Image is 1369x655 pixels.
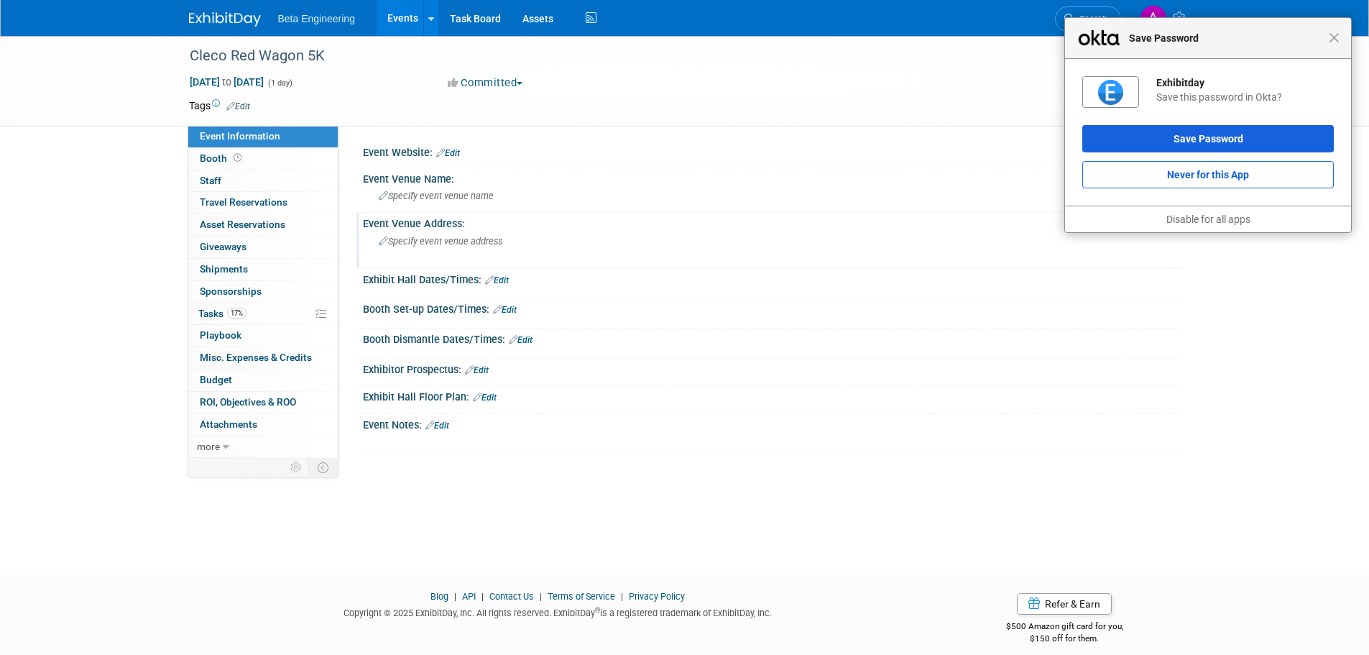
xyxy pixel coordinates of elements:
div: Exhibitor Prospectus: [363,359,1181,377]
a: Edit [436,148,460,158]
a: Playbook [188,325,338,347]
a: Sponsorships [188,281,338,303]
div: Event Notes: [363,414,1181,433]
div: Copyright © 2025 ExhibitDay, Inc. All rights reserved. ExhibitDay is a registered trademark of Ex... [189,603,928,620]
a: Tasks17% [188,303,338,325]
img: vQzpmwAAAAZJREFUAwC4nka5jbd7SgAAAABJRU5ErkJggg== [1098,80,1123,105]
a: Booth [188,148,338,170]
a: Event Information [188,126,338,147]
a: API [462,591,476,602]
span: Attachments [200,418,257,430]
div: Save this password in Okta? [1156,91,1334,104]
div: Booth Dismantle Dates/Times: [363,329,1181,347]
a: Disable for all apps [1166,214,1250,225]
div: Event Website: [363,142,1181,160]
span: (1 day) [267,78,292,88]
span: 17% [227,308,246,319]
span: Giveaways [200,241,246,252]
span: Misc. Expenses & Credits [200,352,312,363]
span: | [617,591,627,602]
a: Shipments [188,259,338,280]
a: Edit [473,393,497,403]
sup: ® [595,606,600,614]
a: Asset Reservations [188,214,338,236]
span: Budget [200,374,232,385]
span: Beta Engineering [278,13,355,24]
span: Specify event venue name [379,191,494,201]
span: Close [1329,32,1340,43]
div: Event Format [1036,75,1184,96]
span: Booth not reserved yet [231,152,244,163]
a: more [188,436,338,458]
div: Exhibit Hall Floor Plan: [363,386,1181,405]
span: [DATE] [DATE] [189,75,264,88]
span: Sponsorships [200,285,262,297]
a: Budget [188,370,338,391]
a: Contact Us [489,591,534,602]
span: more [197,441,220,452]
img: ExhibitDay [189,12,261,27]
span: Booth [200,152,244,164]
div: Exhibitday [1156,76,1334,89]
span: Tasks [198,308,246,319]
span: Staff [200,175,221,186]
span: Save Password [1122,29,1329,47]
a: Terms of Service [548,591,615,602]
a: Edit [425,421,449,431]
button: Committed [443,75,528,91]
a: Giveaways [188,237,338,258]
span: Playbook [200,329,241,341]
span: Asset Reservations [200,219,285,230]
td: Tags [189,99,250,113]
td: Toggle Event Tabs [308,458,338,477]
a: Search [1055,6,1121,32]
img: Anne Mertens [1140,5,1167,32]
a: Edit [493,305,517,315]
a: Attachments [188,414,338,436]
div: $150 off for them. [949,633,1181,645]
a: Edit [465,365,489,375]
button: Never for this App [1082,161,1334,188]
div: $500 Amazon gift card for you, [949,611,1181,644]
a: Edit [509,335,533,345]
span: Shipments [200,263,248,275]
span: Travel Reservations [200,196,287,208]
div: Event Venue Address: [363,213,1181,231]
span: | [451,591,460,602]
a: Privacy Policy [629,591,685,602]
span: to [220,76,234,88]
span: Search [1074,14,1107,24]
button: Save Password [1082,125,1334,152]
span: Event Information [200,130,280,142]
a: Blog [430,591,448,602]
a: Refer & Earn [1017,593,1112,615]
span: | [536,591,545,602]
a: Travel Reservations [188,192,338,214]
a: Staff [188,170,338,192]
span: | [478,591,487,602]
a: Misc. Expenses & Credits [188,347,338,369]
span: Specify event venue address [379,236,502,247]
a: Edit [485,275,509,285]
span: ROI, Objectives & ROO [200,396,296,408]
a: ROI, Objectives & ROO [188,392,338,413]
td: Personalize Event Tab Strip [284,458,309,477]
div: Event Venue Name: [363,168,1181,186]
div: Exhibit Hall Dates/Times: [363,269,1181,288]
a: Edit [226,101,250,111]
div: Booth Set-up Dates/Times: [363,298,1181,317]
div: Cleco Red Wagon 5K [185,43,1100,69]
